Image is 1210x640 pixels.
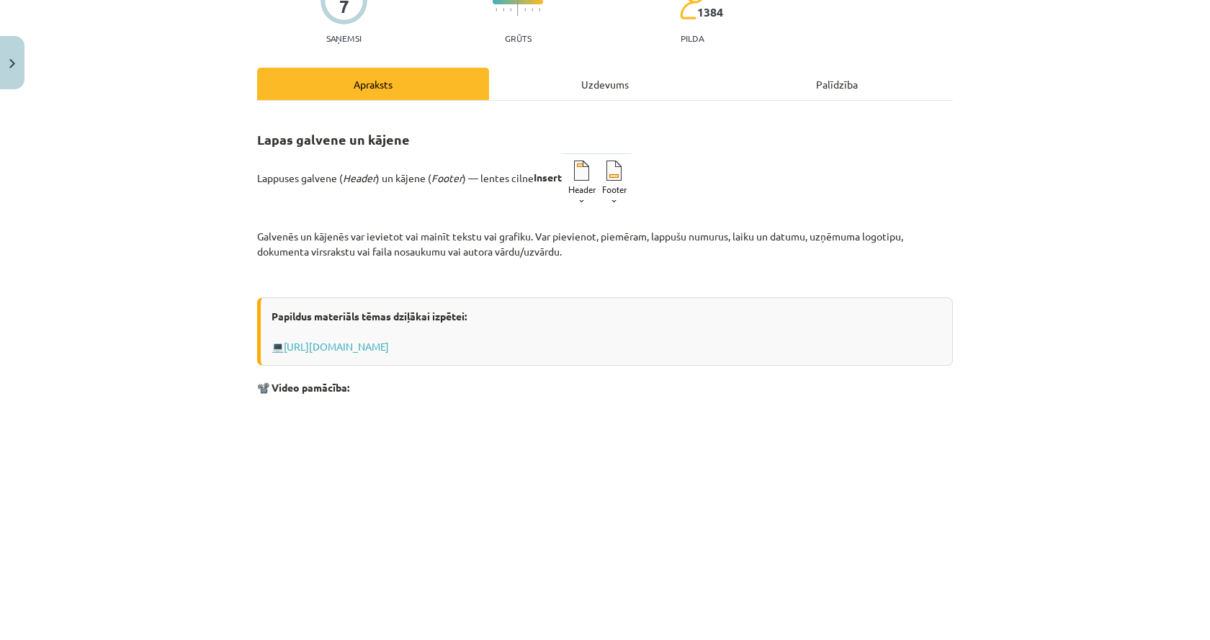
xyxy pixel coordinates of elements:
[697,6,723,19] span: 1384
[257,153,953,205] p: Lappuses galvene ( ) un kājene ( ) — lentes cilne
[343,171,376,184] em: Header
[539,8,540,12] img: icon-short-line-57e1e144782c952c97e751825c79c345078a6d821885a25fce030b3d8c18986b.svg
[257,214,953,259] p: Galvenēs un kājenēs var ievietot vai mainīt tekstu vai grafiku. Var pievienot, piemēram, lappušu ...
[257,297,953,366] div: 💻
[431,171,462,184] em: Footer
[503,8,504,12] img: icon-short-line-57e1e144782c952c97e751825c79c345078a6d821885a25fce030b3d8c18986b.svg
[9,59,15,68] img: icon-close-lesson-0947bae3869378f0d4975bcd49f059093ad1ed9edebbc8119c70593378902aed.svg
[284,340,389,353] a: [URL][DOMAIN_NAME]
[534,171,631,184] strong: Insert
[721,68,953,100] div: Palīdzība
[489,68,721,100] div: Uzdevums
[257,131,410,148] strong: Lapas galvene un kājene
[532,8,533,12] img: icon-short-line-57e1e144782c952c97e751825c79c345078a6d821885a25fce030b3d8c18986b.svg
[524,8,526,12] img: icon-short-line-57e1e144782c952c97e751825c79c345078a6d821885a25fce030b3d8c18986b.svg
[321,33,367,43] p: Saņemsi
[505,33,532,43] p: Grūts
[257,68,489,100] div: Apraksts
[510,8,511,12] img: icon-short-line-57e1e144782c952c97e751825c79c345078a6d821885a25fce030b3d8c18986b.svg
[257,381,349,394] strong: 📽️ Video pamācība:
[272,310,467,323] strong: Papildus materiāls tēmas dziļākai izpētei:
[496,8,497,12] img: icon-short-line-57e1e144782c952c97e751825c79c345078a6d821885a25fce030b3d8c18986b.svg
[681,33,704,43] p: pilda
